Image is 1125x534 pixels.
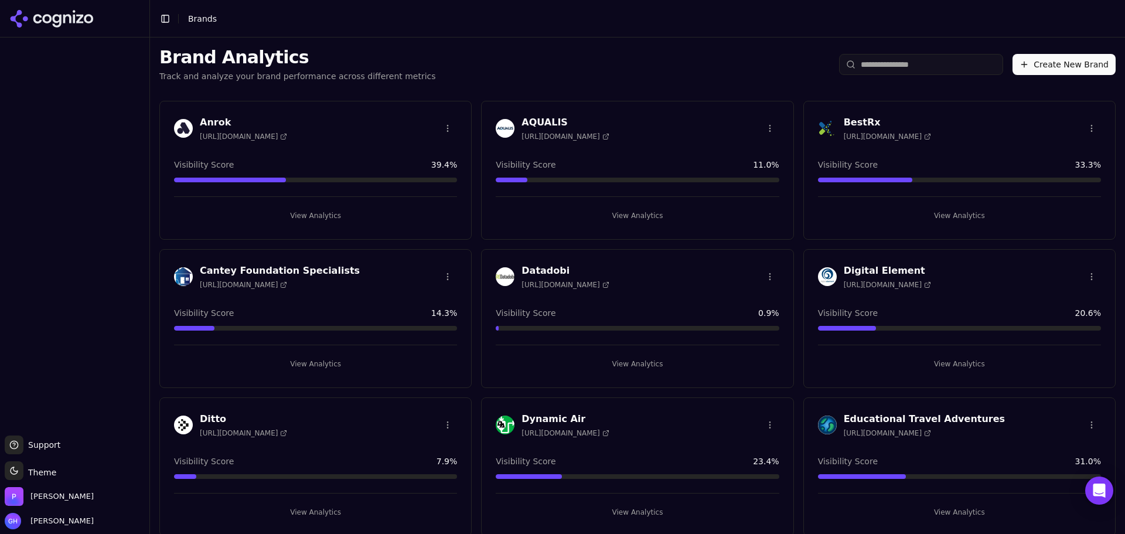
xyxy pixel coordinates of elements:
span: [URL][DOMAIN_NAME] [521,428,609,438]
span: [URL][DOMAIN_NAME] [521,132,609,141]
span: 33.3 % [1075,159,1101,171]
span: Visibility Score [174,159,234,171]
span: 20.6 % [1075,307,1101,319]
h1: Brand Analytics [159,47,436,68]
button: View Analytics [174,355,457,373]
img: Dynamic Air [496,416,514,434]
h3: Educational Travel Adventures [844,412,1005,426]
span: [PERSON_NAME] [26,516,94,526]
img: Perrill [5,487,23,506]
h3: Datadobi [521,264,609,278]
span: Perrill [30,491,94,502]
img: Grace Hallen [5,513,21,529]
span: Visibility Score [818,159,878,171]
button: View Analytics [496,503,779,522]
span: Brands [188,14,217,23]
span: 23.4 % [753,455,779,467]
span: Support [23,439,60,451]
button: View Analytics [818,355,1101,373]
span: [URL][DOMAIN_NAME] [200,132,287,141]
img: Anrok [174,119,193,138]
span: 11.0 % [753,159,779,171]
button: View Analytics [818,503,1101,522]
h3: Cantey Foundation Specialists [200,264,360,278]
p: Track and analyze your brand performance across different metrics [159,70,436,82]
button: View Analytics [496,206,779,225]
span: [URL][DOMAIN_NAME] [844,280,931,290]
span: Visibility Score [818,455,878,467]
button: View Analytics [818,206,1101,225]
img: Cantey Foundation Specialists [174,267,193,286]
h3: Anrok [200,115,287,130]
img: Educational Travel Adventures [818,416,837,434]
span: [URL][DOMAIN_NAME] [200,280,287,290]
span: 0.9 % [758,307,779,319]
h3: Dynamic Air [521,412,609,426]
h3: Ditto [200,412,287,426]
h3: BestRx [844,115,931,130]
img: Datadobi [496,267,514,286]
img: BestRx [818,119,837,138]
button: Create New Brand [1012,54,1116,75]
span: 39.4 % [431,159,457,171]
nav: breadcrumb [188,13,1092,25]
button: View Analytics [174,503,457,522]
span: Theme [23,468,56,477]
span: Visibility Score [174,307,234,319]
span: [URL][DOMAIN_NAME] [521,280,609,290]
span: 7.9 % [437,455,458,467]
span: Visibility Score [818,307,878,319]
span: [URL][DOMAIN_NAME] [844,132,931,141]
div: Open Intercom Messenger [1085,477,1113,505]
span: Visibility Score [496,307,555,319]
span: Visibility Score [496,455,555,467]
span: Visibility Score [496,159,555,171]
h3: AQUALIS [521,115,609,130]
span: [URL][DOMAIN_NAME] [844,428,931,438]
button: Open organization switcher [5,487,94,506]
span: [URL][DOMAIN_NAME] [200,428,287,438]
img: AQUALIS [496,119,514,138]
button: View Analytics [496,355,779,373]
button: View Analytics [174,206,457,225]
span: 14.3 % [431,307,457,319]
img: Digital Element [818,267,837,286]
button: Open user button [5,513,94,529]
span: Visibility Score [174,455,234,467]
span: 31.0 % [1075,455,1101,467]
img: Ditto [174,416,193,434]
h3: Digital Element [844,264,931,278]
